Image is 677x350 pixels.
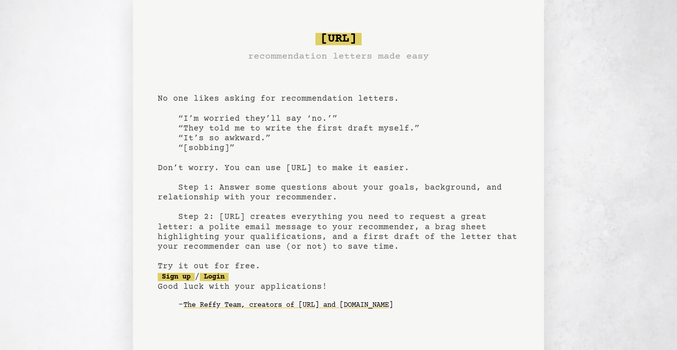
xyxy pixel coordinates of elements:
span: [URL] [315,33,362,45]
pre: No one likes asking for recommendation letters. “I’m worried they’ll say ‘no.’” “They told me to ... [158,29,519,330]
div: - [178,300,519,310]
a: Login [200,273,229,281]
a: The Reffy Team, creators of [URL] and [DOMAIN_NAME] [183,297,393,314]
h3: recommendation letters made easy [248,49,429,64]
a: Sign up [158,273,195,281]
